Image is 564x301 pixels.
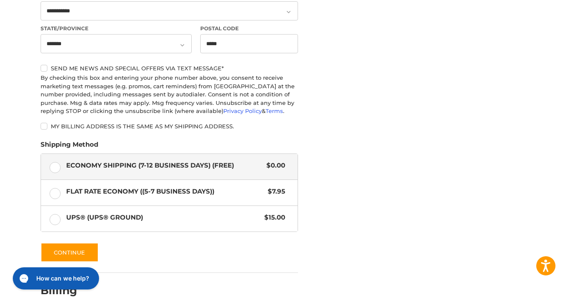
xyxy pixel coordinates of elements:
[66,213,260,223] span: UPS® (UPS® Ground)
[41,25,192,32] label: State/Province
[260,213,285,223] span: $15.00
[41,123,298,130] label: My billing address is the same as my shipping address.
[66,161,263,171] span: Economy Shipping (7-12 Business Days) (Free)
[200,25,298,32] label: Postal Code
[9,264,102,292] iframe: Gorgias live chat messenger
[41,140,98,153] legend: Shipping Method
[266,107,283,114] a: Terms
[223,107,262,114] a: Privacy Policy
[41,243,99,262] button: Continue
[263,187,285,197] span: $7.95
[262,161,285,171] span: $0.00
[41,65,298,72] label: Send me news and special offers via text message*
[41,74,298,116] div: By checking this box and entering your phone number above, you consent to receive marketing text ...
[66,187,264,197] span: Flat Rate Economy ((5-7 Business Days))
